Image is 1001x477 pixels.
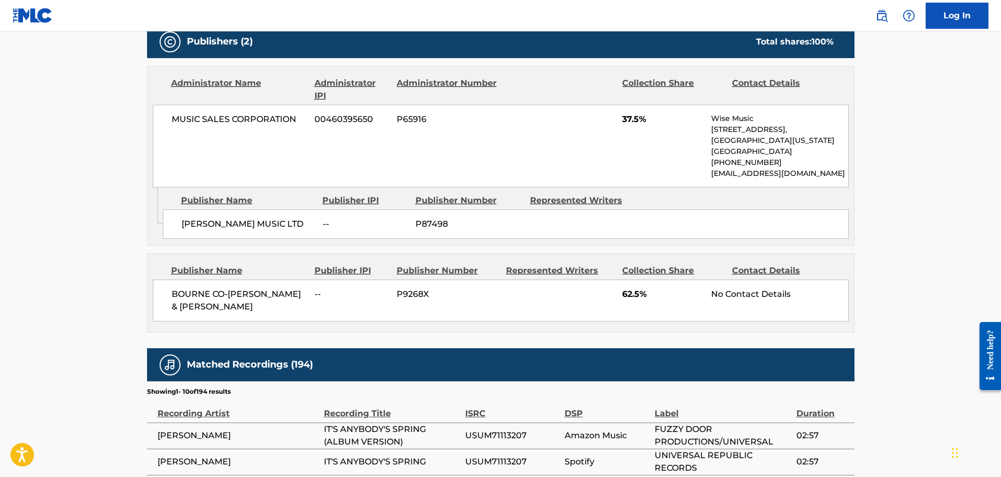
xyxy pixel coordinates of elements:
span: 02:57 [796,456,849,468]
a: Log In [926,3,988,29]
p: Showing 1 - 10 of 194 results [147,387,231,396]
img: help [903,9,915,22]
div: Label [655,396,791,420]
span: 100 % [812,37,834,47]
div: Collection Share [622,77,724,102]
span: MUSIC SALES CORPORATION [172,113,307,126]
span: -- [323,218,408,230]
span: P65916 [397,113,498,126]
span: USUM71113207 [465,429,559,442]
p: Wise Music [711,113,848,124]
div: DSP [565,396,649,420]
div: Recording Title [324,396,460,420]
img: search [875,9,888,22]
span: P87498 [415,218,522,230]
div: Publisher IPI [322,194,408,207]
div: Administrator IPI [314,77,389,102]
span: IT'S ANYBODY'S SPRING (ALBUM VERSION) [324,423,460,448]
span: Spotify [565,456,649,468]
p: [EMAIL_ADDRESS][DOMAIN_NAME] [711,168,848,179]
span: IT'S ANYBODY'S SPRING [324,456,460,468]
div: Duration [796,396,849,420]
img: Matched Recordings [164,359,176,371]
span: 37.5% [622,113,703,126]
div: Administrator Name [171,77,307,102]
span: [PERSON_NAME] MUSIC LTD [182,218,315,230]
div: Contact Details [732,264,834,277]
span: 62.5% [622,288,703,301]
div: Contact Details [732,77,834,102]
div: Represented Writers [506,264,614,277]
iframe: Resource Center [972,314,1001,398]
div: Publisher IPI [314,264,389,277]
p: [GEOGRAPHIC_DATA] [711,146,848,157]
span: Amazon Music [565,429,649,442]
div: Publisher Number [397,264,498,277]
a: Public Search [871,5,892,26]
p: [PHONE_NUMBER] [711,157,848,168]
p: [GEOGRAPHIC_DATA][US_STATE] [711,135,848,146]
div: Publisher Number [415,194,522,207]
span: [PERSON_NAME] [158,429,319,442]
span: P9268X [397,288,498,301]
div: Drag [952,437,958,469]
div: Represented Writers [530,194,637,207]
span: USUM71113207 [465,456,559,468]
div: Publisher Name [181,194,314,207]
div: Help [898,5,919,26]
h5: Publishers (2) [187,36,253,48]
div: ISRC [465,396,559,420]
div: Total shares: [756,36,834,48]
img: Publishers [164,36,176,48]
span: UNIVERSAL REPUBLIC RECORDS [655,449,791,474]
span: -- [314,288,389,301]
span: BOURNE CO-[PERSON_NAME] & [PERSON_NAME] [172,288,307,313]
div: No Contact Details [711,288,848,301]
span: 00460395650 [314,113,389,126]
span: 02:57 [796,429,849,442]
h5: Matched Recordings (194) [187,359,313,371]
iframe: Chat Widget [949,427,1001,477]
span: [PERSON_NAME] [158,456,319,468]
p: [STREET_ADDRESS], [711,124,848,135]
div: Publisher Name [171,264,307,277]
div: Collection Share [622,264,724,277]
div: Administrator Number [397,77,498,102]
div: Recording Artist [158,396,319,420]
img: MLC Logo [13,8,53,23]
span: FUZZY DOOR PRODUCTIONS/UNIVERSAL [655,423,791,448]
